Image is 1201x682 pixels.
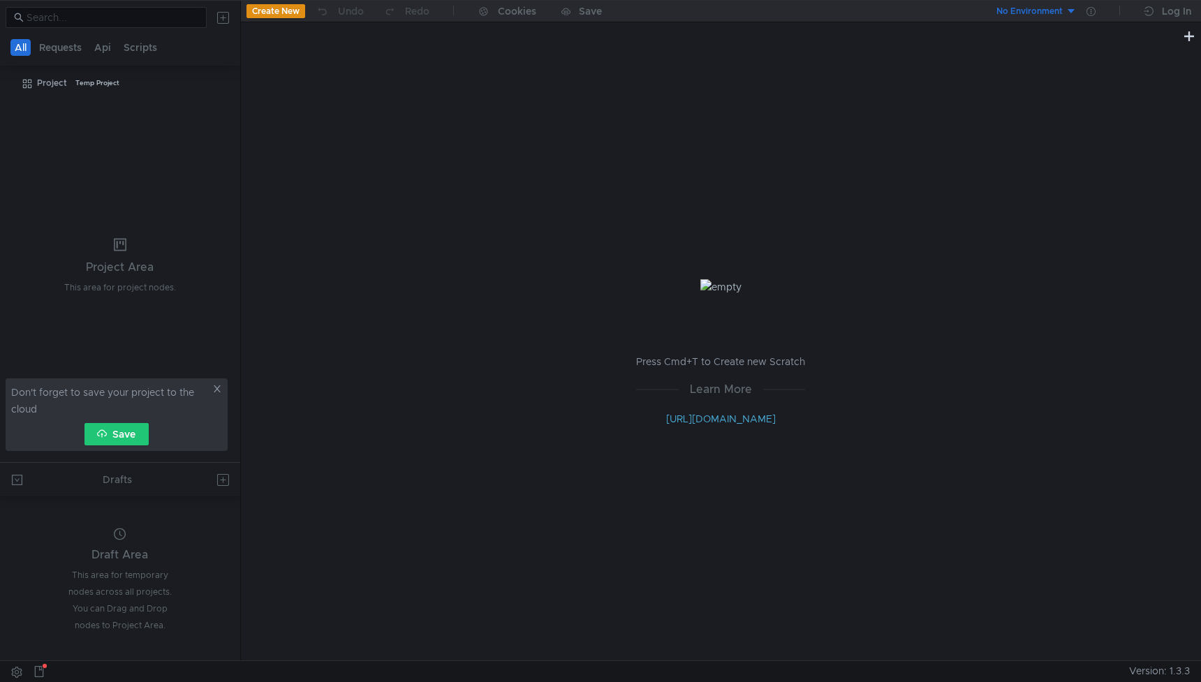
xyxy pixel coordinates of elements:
[498,3,536,20] div: Cookies
[75,73,119,94] div: Temp Project
[37,73,67,94] div: Project
[305,1,374,22] button: Undo
[35,39,86,56] button: Requests
[405,3,429,20] div: Redo
[103,471,132,488] div: Drafts
[90,39,115,56] button: Api
[374,1,439,22] button: Redo
[27,10,198,25] input: Search...
[84,423,149,445] button: Save
[119,39,161,56] button: Scripts
[666,413,776,425] a: [URL][DOMAIN_NAME]
[1162,3,1191,20] div: Log In
[1129,661,1190,681] span: Version: 1.3.3
[636,353,805,370] p: Press Cmd+T to Create new Scratch
[679,380,763,398] span: Learn More
[579,6,602,16] div: Save
[246,4,305,18] button: Create New
[10,39,31,56] button: All
[11,384,209,417] span: Don't forget to save your project to the cloud
[338,3,364,20] div: Undo
[700,279,742,295] img: empty
[996,5,1063,18] div: No Environment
